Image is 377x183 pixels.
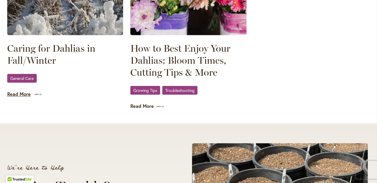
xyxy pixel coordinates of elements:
[130,103,246,110] a: Read More
[10,76,34,80] span: General Care
[130,86,160,95] a: Growing Tips
[162,86,198,95] a: Troubleshooting
[7,74,37,83] a: General Care
[165,88,195,92] span: Troubleshooting
[130,86,246,96] div: ,
[133,88,157,92] span: Growing Tips
[7,91,123,98] a: Read More
[7,42,123,66] a: Caring for Dahlias in Fall/Winter
[130,42,246,78] a: How to Best Enjoy Your Dahlias: Bloom Times, Cutting Tips & More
